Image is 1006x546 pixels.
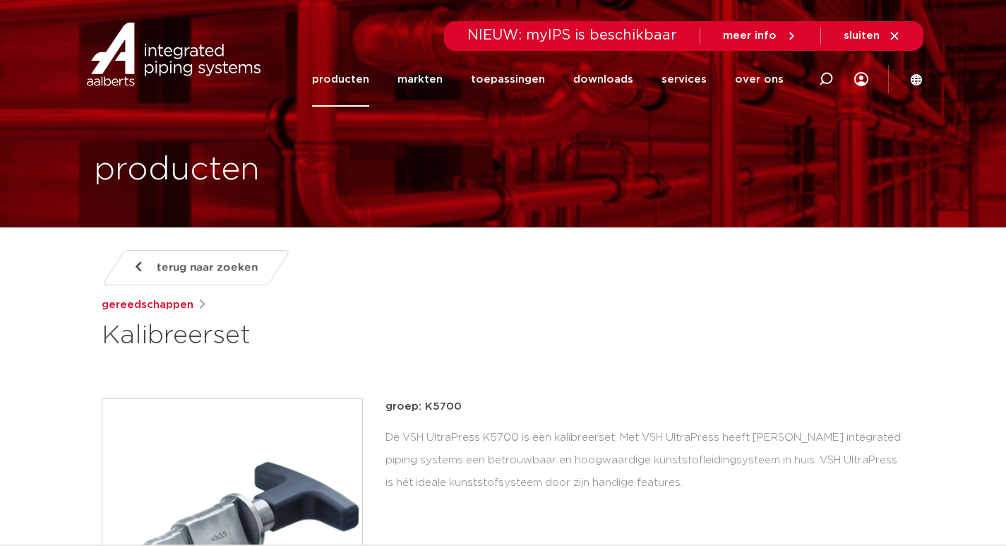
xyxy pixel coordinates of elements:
[844,30,901,42] a: sluiten
[312,52,369,107] a: producten
[573,52,633,107] a: downloads
[102,297,193,314] a: gereedschappen
[385,427,905,494] div: De VSH UltraPress K5700 is een kalibreerset. Met VSH UltraPress heeft [PERSON_NAME] integrated pi...
[723,30,777,41] span: meer info
[467,28,677,42] span: NIEUW: myIPS is beschikbaar
[385,398,905,415] p: groep: K5700
[102,319,632,353] h1: Kalibreerset
[723,30,798,42] a: meer info
[94,148,260,193] h1: producten
[101,250,290,285] a: terug naar zoeken
[312,52,784,107] nav: Menu
[661,52,707,107] a: services
[735,52,784,107] a: over ons
[397,52,443,107] a: markten
[844,30,880,41] span: sluiten
[471,52,545,107] a: toepassingen
[157,256,258,279] span: terug naar zoeken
